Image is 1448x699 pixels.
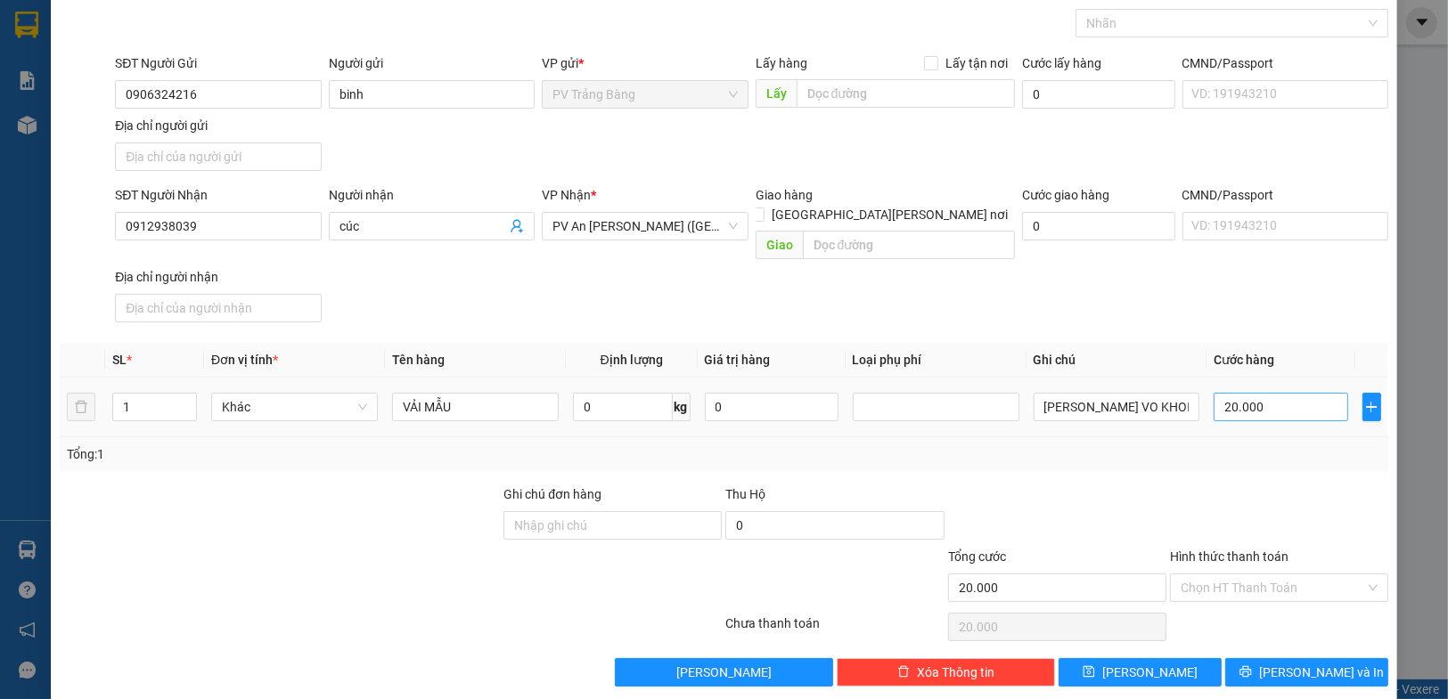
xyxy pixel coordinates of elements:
span: Khác [222,394,367,420]
label: Hình thức thanh toán [1170,549,1288,564]
label: Cước giao hàng [1022,188,1109,202]
div: CMND/Passport [1182,53,1388,73]
button: printer[PERSON_NAME] và In [1225,658,1388,687]
div: Chưa thanh toán [724,614,946,645]
span: plus [1363,400,1381,414]
span: user-add [510,219,524,233]
img: logo.jpg [22,22,111,111]
span: save [1083,665,1095,679]
span: Giá trị hàng [705,353,771,367]
span: Đơn vị tính [211,353,278,367]
input: Dọc đường [803,231,1015,259]
div: SĐT Người Gửi [115,53,321,73]
span: [PERSON_NAME] và In [1259,662,1384,682]
span: Giao hàng [756,188,813,202]
input: Ghi chú đơn hàng [503,511,722,540]
button: plus [1362,393,1382,421]
div: Địa chỉ người gửi [115,116,321,135]
span: Tên hàng [392,353,445,367]
span: Lấy [756,79,797,108]
span: Tổng cước [948,549,1006,564]
div: CMND/Passport [1182,185,1388,205]
button: save[PERSON_NAME] [1059,658,1222,687]
input: 0 [705,393,839,421]
button: deleteXóa Thông tin [837,658,1055,687]
div: Người gửi [329,53,535,73]
span: Cước hàng [1214,353,1274,367]
th: Ghi chú [1027,343,1207,378]
th: Loại phụ phí [846,343,1027,378]
label: Cước lấy hàng [1022,56,1101,70]
span: delete [897,665,910,679]
div: Tổng: 1 [67,444,560,464]
input: Dọc đường [797,79,1015,108]
span: [PERSON_NAME] [676,662,772,682]
span: SL [112,353,127,367]
input: Địa chỉ của người nhận [115,294,321,322]
input: VD: Bàn, Ghế [392,393,559,421]
input: Cước lấy hàng [1022,80,1175,109]
span: Lấy tận nơi [938,53,1015,73]
li: Hotline: 1900 8153 [167,88,745,110]
button: [PERSON_NAME] [615,658,833,687]
input: Ghi Chú [1034,393,1200,421]
span: Thu Hộ [725,487,765,501]
span: VP Nhận [542,188,591,202]
label: Ghi chú đơn hàng [503,487,601,501]
button: delete [67,393,95,421]
li: [STREET_ADDRESS][PERSON_NAME][PERSON_NAME]. [GEOGRAPHIC_DATA], [PERSON_NAME][GEOGRAPHIC_DATA][PER... [167,44,745,88]
span: Xóa Thông tin [917,662,994,682]
input: Cước giao hàng [1022,212,1175,240]
span: kg [673,393,691,421]
span: PV An Sương (Hàng Hóa) [552,213,737,240]
span: Lấy hàng [756,56,807,70]
span: Định lượng [601,353,663,367]
div: Địa chỉ người nhận [115,267,321,287]
input: Địa chỉ của người gửi [115,142,321,171]
span: PV Trảng Bàng [552,81,737,108]
span: [GEOGRAPHIC_DATA][PERSON_NAME] nơi [765,205,1015,224]
span: [PERSON_NAME] [1102,662,1198,682]
div: Người nhận [329,185,535,205]
div: VP gửi [542,53,748,73]
span: printer [1239,665,1252,679]
span: Giao [756,231,803,259]
div: SĐT Người Nhận [115,185,321,205]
